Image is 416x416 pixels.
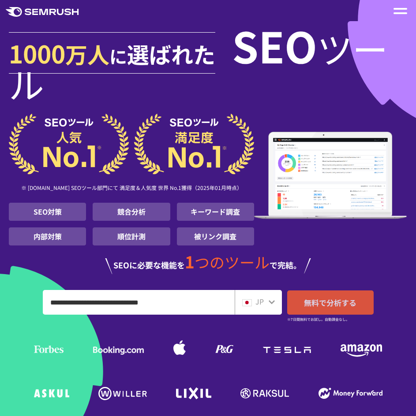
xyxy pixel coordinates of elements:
span: ツール [9,22,388,109]
span: つのツール [195,251,270,273]
span: JP [255,296,264,307]
span: 選ばれた [127,38,215,70]
li: 順位計測 [93,227,170,245]
small: ※7日間無料でお試し。自動課金なし。 [287,315,349,323]
div: SEOに必要な機能を [9,245,407,275]
li: 内部対策 [9,227,86,245]
li: キーワード調査 [177,203,254,221]
span: SEO [232,15,317,76]
span: 1 [185,249,195,273]
span: で完結。 [270,259,301,271]
span: 万人 [65,38,109,70]
span: 無料で分析する [304,297,356,308]
span: 1000 [9,35,65,71]
span: に [109,43,127,69]
li: 被リンク調査 [177,227,254,245]
a: 無料で分析する [287,290,374,315]
div: ※ [DOMAIN_NAME] SEOツール部門にて 満足度＆人気度 世界 No.1獲得（2025年01月時点） [9,175,254,203]
li: SEO対策 [9,203,86,221]
li: 競合分析 [93,203,170,221]
input: URL、キーワードを入力してください [43,290,234,314]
